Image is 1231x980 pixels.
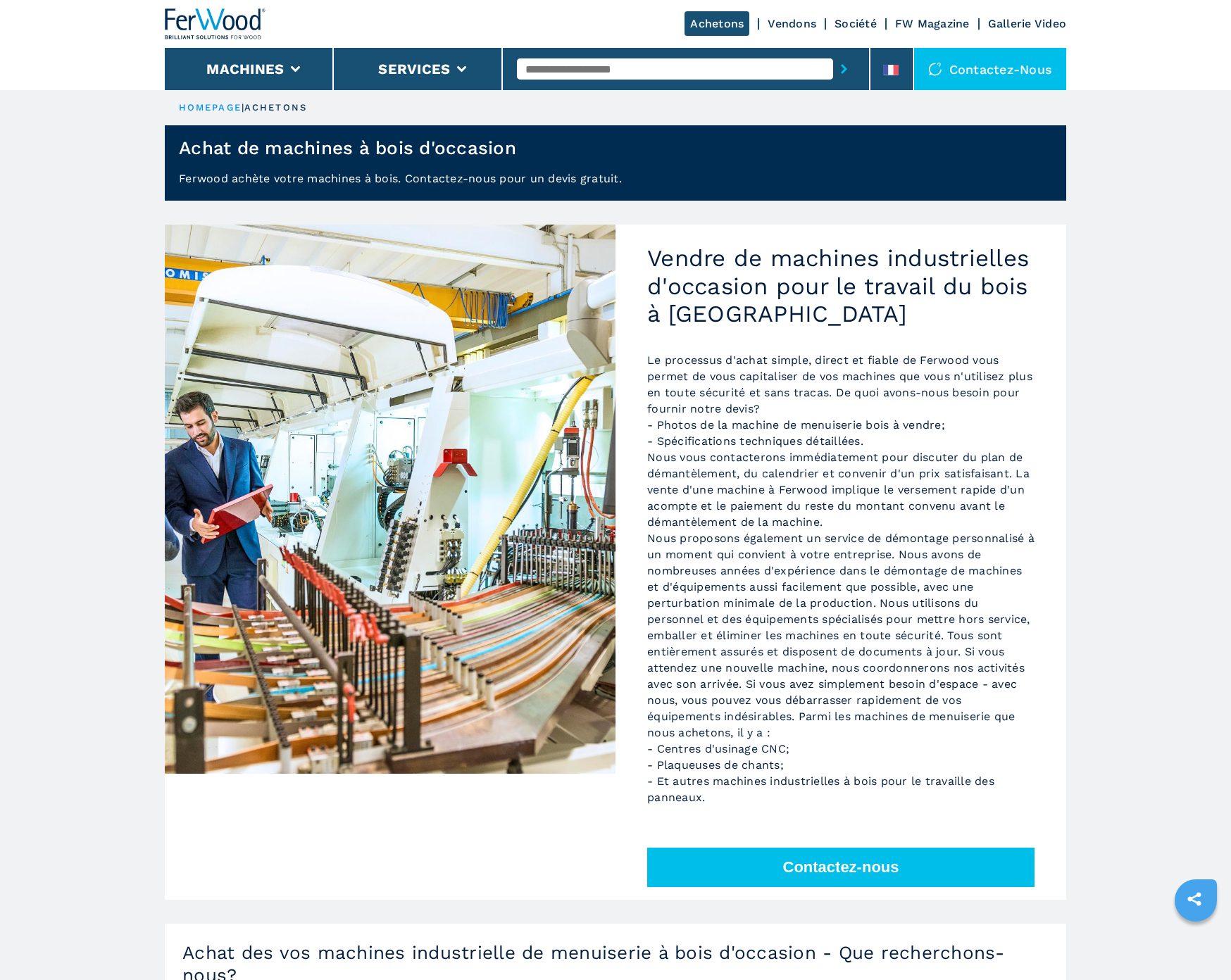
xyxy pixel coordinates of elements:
h1: Achat de machines à bois d'occasion [179,137,516,159]
span: | [242,102,244,113]
img: Vendre de machines industrielles d'occasion pour le travail du bois à Ferwood [165,225,615,774]
p: achetons [244,101,307,114]
a: Achetons [685,11,749,36]
a: Gallerie Video [988,17,1067,30]
button: Services [378,61,450,77]
h2: Vendre de machines industrielles d'occasion pour le travail du bois à [GEOGRAPHIC_DATA] [647,244,1035,328]
button: Contactez-nous [647,848,1035,887]
a: sharethis [1177,881,1212,917]
p: Ferwood achète votre machines à bois. Contactez-nous pour un devis gratuit. [165,170,1066,201]
p: Le processus d'achat simple, direct et fiable de Ferwood vous permet de vous capitaliser de vos m... [647,352,1035,805]
button: Machines [206,61,284,77]
a: FW Magazine [895,17,970,30]
div: Contactez-nous [914,48,1067,90]
a: Vendons [768,17,816,30]
a: Société [835,17,877,30]
img: Ferwood [165,8,266,39]
button: submit-button [833,53,855,85]
a: HOMEPAGE [179,102,242,113]
img: Contactez-nous [928,62,942,76]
